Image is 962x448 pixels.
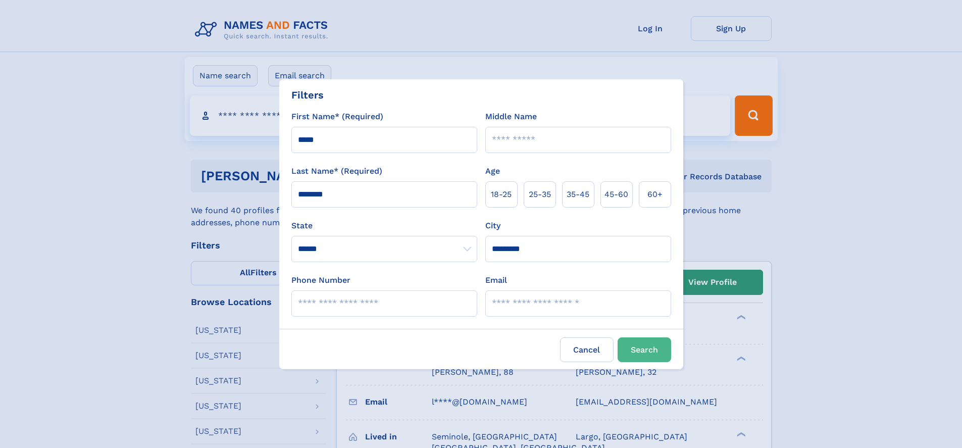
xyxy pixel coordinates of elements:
[291,87,324,103] div: Filters
[291,165,382,177] label: Last Name* (Required)
[618,337,671,362] button: Search
[485,111,537,123] label: Middle Name
[485,274,507,286] label: Email
[491,188,512,201] span: 18‑25
[529,188,551,201] span: 25‑35
[647,188,663,201] span: 60+
[560,337,614,362] label: Cancel
[291,111,383,123] label: First Name* (Required)
[485,220,500,232] label: City
[291,274,350,286] label: Phone Number
[604,188,628,201] span: 45‑60
[485,165,500,177] label: Age
[291,220,477,232] label: State
[567,188,589,201] span: 35‑45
